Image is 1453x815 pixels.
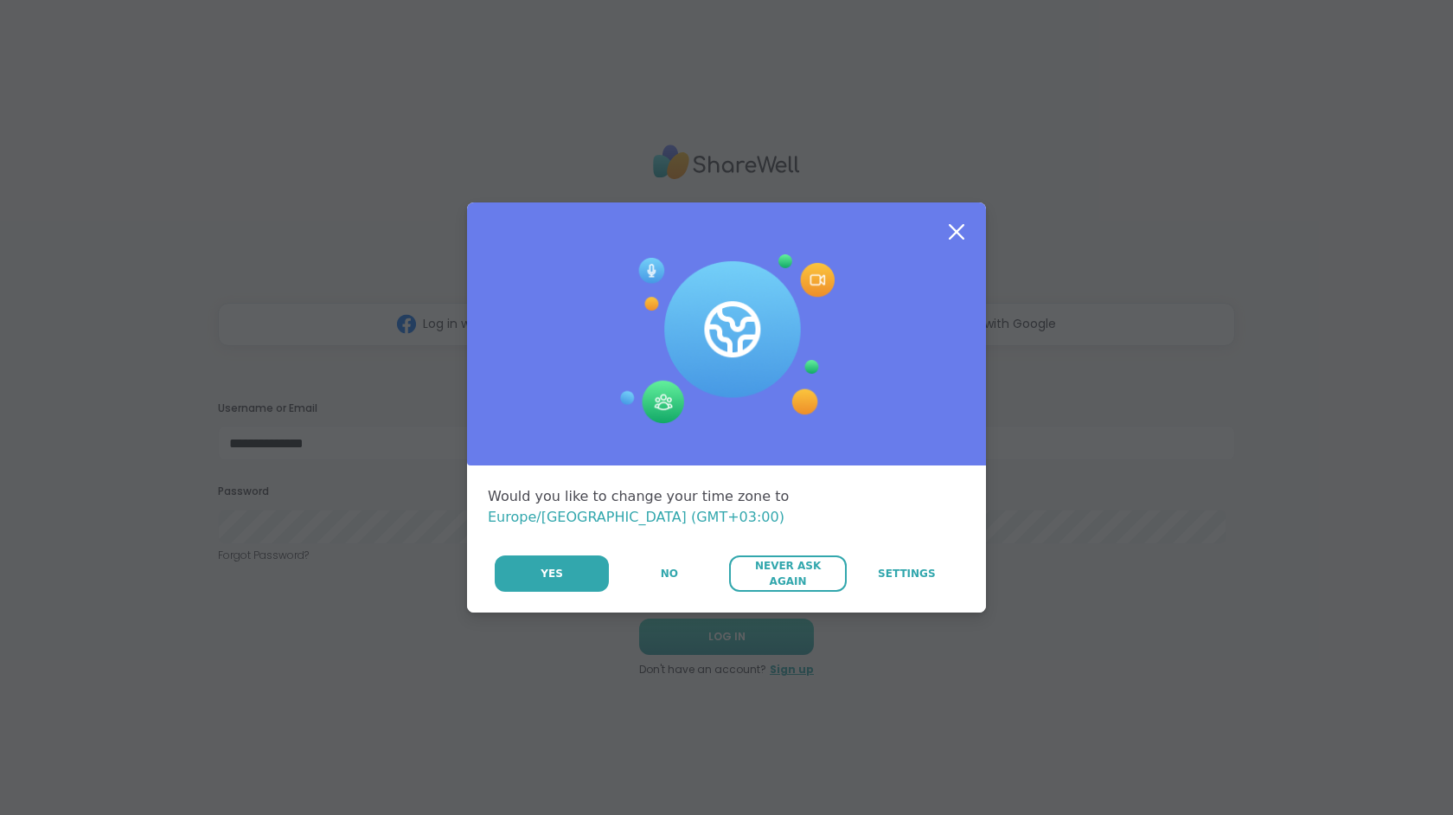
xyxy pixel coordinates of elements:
span: Settings [878,566,936,581]
span: Yes [541,566,563,581]
button: Never Ask Again [729,555,846,592]
span: Europe/[GEOGRAPHIC_DATA] (GMT+03:00) [488,509,784,525]
div: Would you like to change your time zone to [488,486,965,528]
img: Session Experience [618,254,835,424]
button: No [611,555,727,592]
span: Never Ask Again [738,558,837,589]
button: Yes [495,555,609,592]
a: Settings [848,555,965,592]
span: No [661,566,678,581]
